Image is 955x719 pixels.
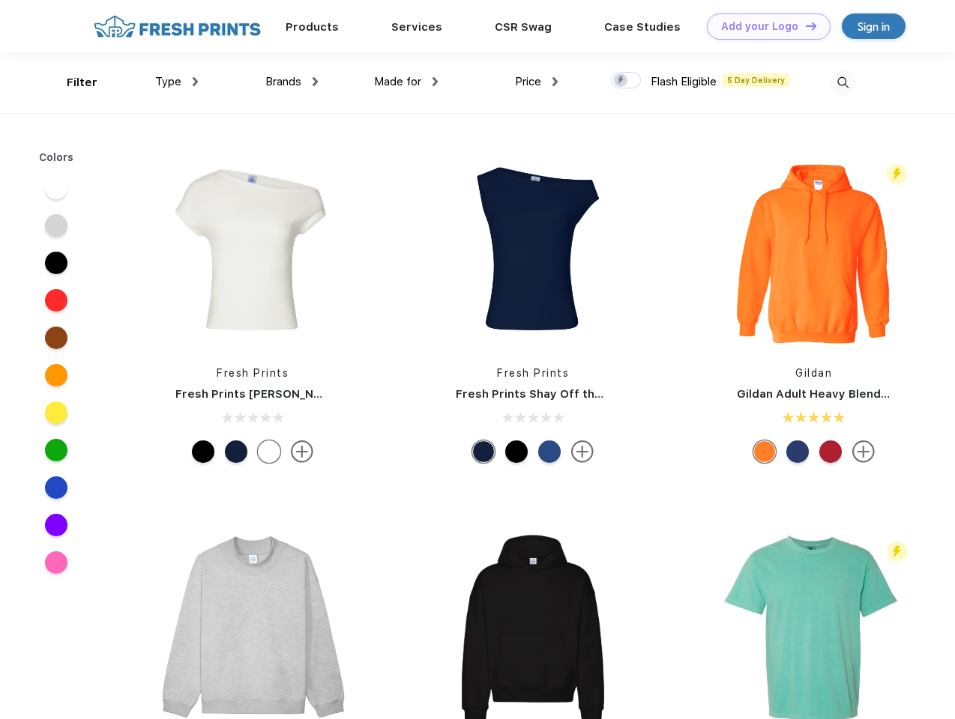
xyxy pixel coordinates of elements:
[67,74,97,91] div: Filter
[192,440,214,463] div: Black
[887,541,907,562] img: flash_active_toggle.svg
[153,151,352,351] img: func=resize&h=266
[472,440,495,463] div: Navy
[291,440,313,463] img: more.svg
[28,150,85,166] div: Colors
[495,20,552,34] a: CSR Swag
[193,77,198,86] img: dropdown.png
[505,440,528,463] div: Black
[456,387,687,401] a: Fresh Prints Shay Off the Shoulder Tank
[391,20,442,34] a: Services
[651,75,717,88] span: Flash Eligible
[723,73,789,87] span: 5 Day Delivery
[258,440,280,463] div: White
[175,387,467,401] a: Fresh Prints [PERSON_NAME] Off the Shoulder Top
[831,70,855,95] img: desktop_search.svg
[842,13,906,39] a: Sign in
[538,440,561,463] div: True Blue
[433,151,633,351] img: func=resize&h=266
[852,440,875,463] img: more.svg
[515,75,541,88] span: Price
[721,20,798,33] div: Add your Logo
[155,75,181,88] span: Type
[571,440,594,463] img: more.svg
[265,75,301,88] span: Brands
[795,367,832,379] a: Gildan
[286,20,339,34] a: Products
[433,77,438,86] img: dropdown.png
[217,367,289,379] a: Fresh Prints
[753,440,776,463] div: S Orange
[806,22,816,30] img: DT
[225,440,247,463] div: Navy
[497,367,569,379] a: Fresh Prints
[786,440,809,463] div: Hthr Sport Royal
[313,77,318,86] img: dropdown.png
[858,18,890,35] div: Sign in
[714,151,914,351] img: func=resize&h=266
[89,13,265,40] img: fo%20logo%202.webp
[819,440,842,463] div: Red
[887,164,907,184] img: flash_active_toggle.svg
[374,75,421,88] span: Made for
[552,77,558,86] img: dropdown.png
